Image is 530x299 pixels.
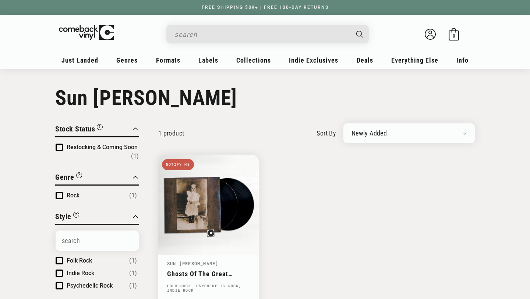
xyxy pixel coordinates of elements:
[55,173,74,182] span: Genre
[156,56,180,64] span: Formats
[56,231,139,251] input: Search Options
[166,25,369,43] div: Search
[55,124,95,133] span: Stock Status
[350,25,370,43] button: Search
[158,129,184,137] p: 1 product
[55,211,79,224] button: Filter by Style
[131,152,139,161] span: Number of products: (1)
[55,123,103,136] button: Filter by Stock Status
[453,33,455,39] span: 0
[55,172,82,184] button: Filter by Genre
[289,56,338,64] span: Indie Exclusives
[67,257,92,264] span: Folk Rock
[167,270,250,278] a: Ghosts Of The Great Highway
[116,56,138,64] span: Genres
[357,56,373,64] span: Deals
[236,56,271,64] span: Collections
[67,192,79,199] span: Rock
[317,128,336,138] label: sort by
[129,281,137,290] span: Number of products: (1)
[129,269,137,278] span: Number of products: (1)
[391,56,438,64] span: Everything Else
[67,282,113,289] span: Psychedelic Rock
[67,270,94,277] span: Indie Rock
[55,212,71,221] span: Style
[67,144,138,151] span: Restocking & Coming Soon
[129,191,137,200] span: Number of products: (1)
[61,56,98,64] span: Just Landed
[129,256,137,265] span: Number of products: (1)
[194,5,336,10] a: FREE SHIPPING $89+ | FREE 100-DAY RETURNS
[174,27,349,42] input: search
[456,56,469,64] span: Info
[55,86,475,110] h1: Sun [PERSON_NAME]
[167,260,218,266] a: Sun [PERSON_NAME]
[198,56,218,64] span: Labels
